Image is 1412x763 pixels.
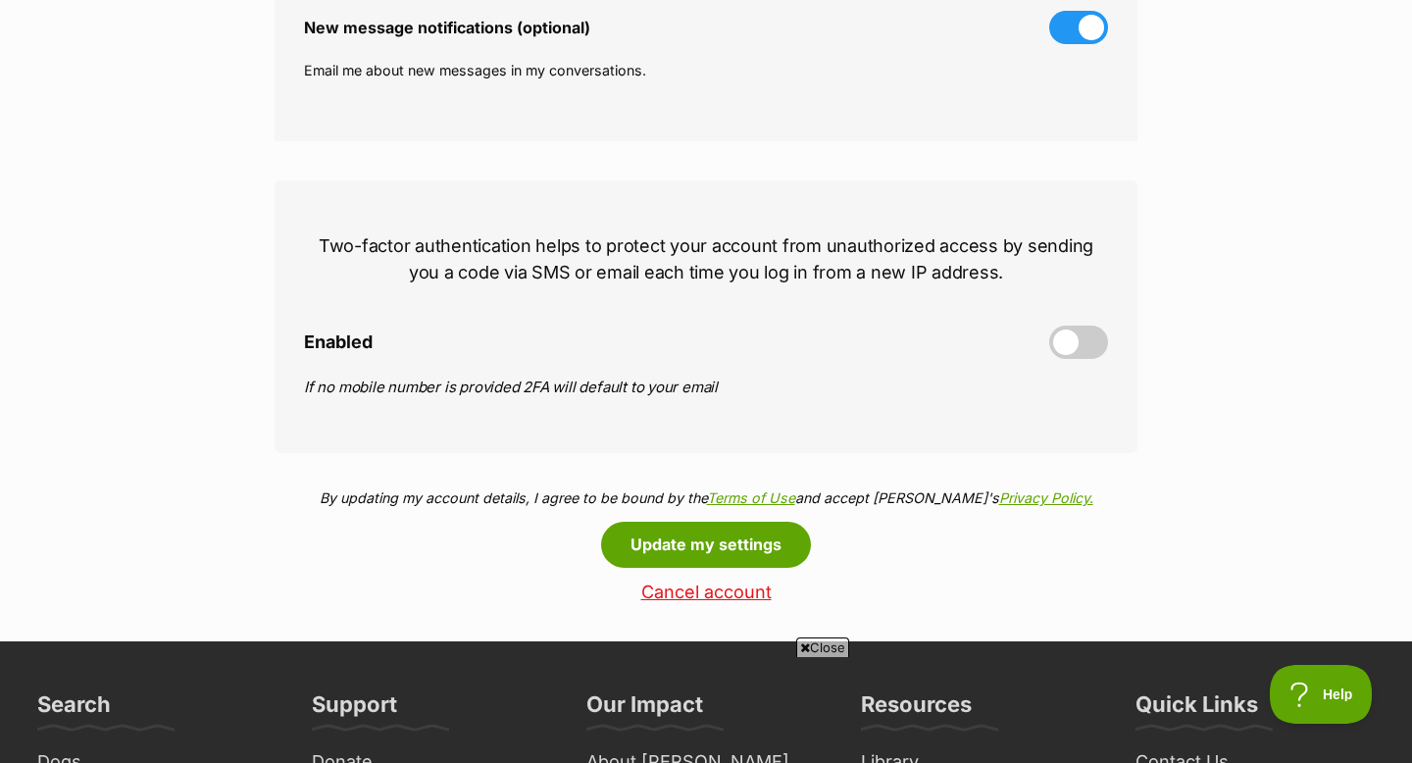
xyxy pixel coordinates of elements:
[304,60,1108,80] p: Email me about new messages in my conversations.
[304,19,590,36] span: New message notifications (optional)
[312,690,397,730] h3: Support
[1135,690,1258,730] h3: Quick Links
[304,332,373,353] span: Enabled
[999,489,1093,506] a: Privacy Policy.
[275,583,1137,603] a: Cancel account
[707,489,795,506] a: Terms of Use
[796,637,849,657] span: Close
[275,487,1137,508] p: By updating my account details, I agree to be bound by the and accept [PERSON_NAME]'s
[601,522,811,567] button: Update my settings
[304,232,1108,285] p: Two-factor authentication helps to protect your account from unauthorized access by sending you a...
[349,665,1063,753] iframe: Advertisement
[1270,665,1373,724] iframe: Help Scout Beacon - Open
[304,377,1108,399] p: If no mobile number is provided 2FA will default to your email
[37,690,111,730] h3: Search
